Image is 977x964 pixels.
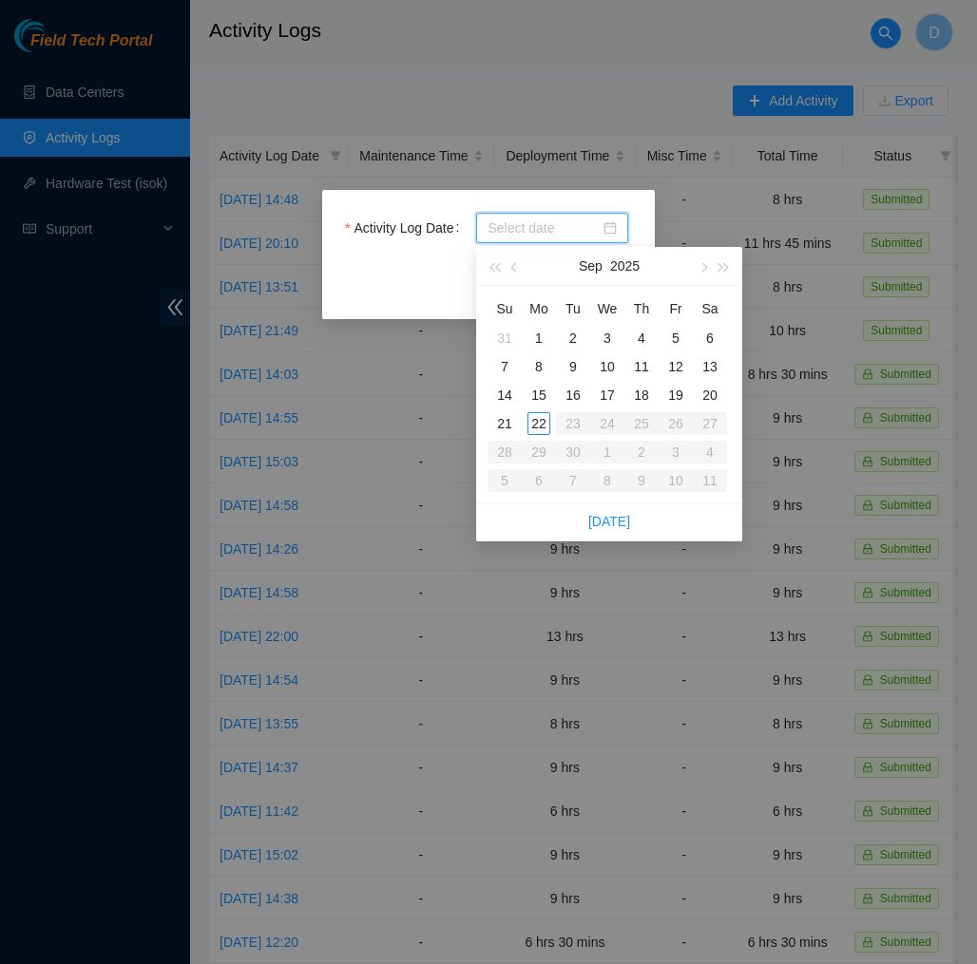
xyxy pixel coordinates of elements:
[493,412,516,435] div: 21
[693,324,727,352] td: 2025-09-06
[624,324,659,352] td: 2025-09-04
[556,352,590,381] td: 2025-09-09
[493,355,516,378] div: 7
[699,384,721,406] div: 20
[610,247,640,285] button: 2025
[488,409,522,438] td: 2025-09-21
[522,293,556,324] th: Mo
[659,352,693,381] td: 2025-09-12
[556,324,590,352] td: 2025-09-02
[590,324,624,352] td: 2025-09-03
[664,355,687,378] div: 12
[630,327,653,350] div: 4
[579,247,603,285] button: Sep
[630,384,653,406] div: 18
[624,352,659,381] td: 2025-09-11
[556,381,590,409] td: 2025-09-16
[624,381,659,409] td: 2025-09-18
[562,355,584,378] div: 9
[493,327,516,350] div: 31
[699,355,721,378] div: 13
[522,324,556,352] td: 2025-09-01
[664,384,687,406] div: 19
[590,352,624,381] td: 2025-09-10
[527,327,550,350] div: 1
[493,384,516,406] div: 14
[562,384,584,406] div: 16
[693,293,727,324] th: Sa
[527,412,550,435] div: 22
[488,381,522,409] td: 2025-09-14
[488,293,522,324] th: Su
[596,355,619,378] div: 10
[488,217,600,238] input: Activity Log Date
[596,327,619,350] div: 3
[588,514,630,529] a: [DATE]
[345,213,467,243] label: Activity Log Date
[624,293,659,324] th: Th
[522,352,556,381] td: 2025-09-08
[659,381,693,409] td: 2025-09-19
[522,409,556,438] td: 2025-09-22
[693,381,727,409] td: 2025-09-20
[488,352,522,381] td: 2025-09-07
[699,327,721,350] div: 6
[562,327,584,350] div: 2
[522,381,556,409] td: 2025-09-15
[527,384,550,406] div: 15
[556,293,590,324] th: Tu
[659,324,693,352] td: 2025-09-05
[488,324,522,352] td: 2025-08-31
[596,384,619,406] div: 17
[693,352,727,381] td: 2025-09-13
[590,381,624,409] td: 2025-09-17
[664,327,687,350] div: 5
[590,293,624,324] th: We
[659,293,693,324] th: Fr
[527,355,550,378] div: 8
[630,355,653,378] div: 11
